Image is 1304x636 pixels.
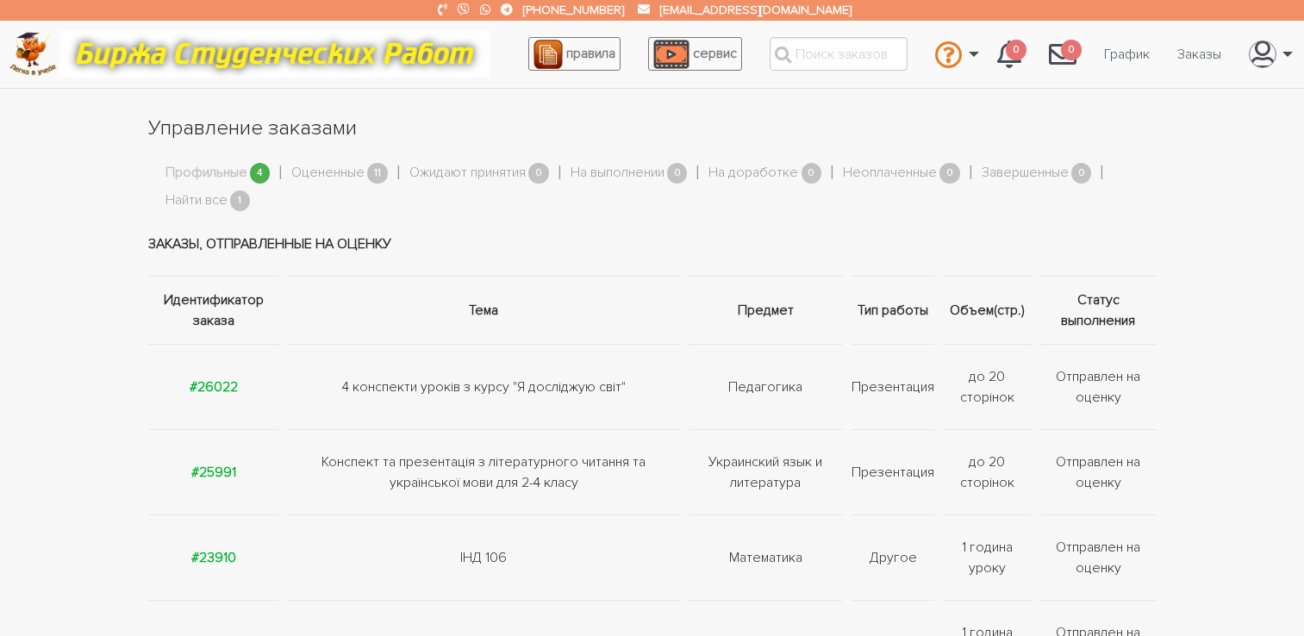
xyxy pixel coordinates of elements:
[1090,38,1164,71] a: График
[843,162,937,184] a: Неоплаченные
[571,162,664,184] a: На выполнении
[939,429,1036,514] td: до 20 сторінок
[148,114,1157,143] h1: Управление заказами
[1006,40,1026,61] span: 0
[9,32,57,76] img: logo-c4363faeb99b52c628a42810ed6dfb4293a56d4e4775eb116515dfe7f33672af.png
[1035,31,1090,78] a: 0
[148,212,1157,277] td: Заказы, отправленные на оценку
[1071,163,1092,184] span: 0
[566,45,615,62] span: правила
[708,162,798,184] a: На доработке
[648,37,742,71] a: сервис
[1061,40,1082,61] span: 0
[528,37,621,71] a: правила
[667,163,688,184] span: 0
[939,276,1036,344] th: Объем(стр.)
[693,45,737,62] span: сервис
[250,163,271,184] span: 4
[165,162,247,184] a: Профильные
[191,549,236,566] a: #23910
[291,162,365,184] a: Оцененные
[847,429,939,514] td: Презентация
[939,344,1036,429] td: до 20 сторінок
[284,276,683,344] th: Тема
[939,163,960,184] span: 0
[533,40,563,69] img: agreement_icon-feca34a61ba7f3d1581b08bc946b2ec1ccb426f67415f344566775c155b7f62c.png
[660,3,852,17] a: [EMAIL_ADDRESS][DOMAIN_NAME]
[284,514,683,600] td: ІНД 106
[1036,344,1157,429] td: Отправлен на оценку
[230,190,251,212] span: 1
[684,514,847,600] td: Математика
[847,344,939,429] td: Презентация
[59,30,490,78] img: motto-12e01f5a76059d5f6a28199ef077b1f78e012cfde436ab5cf1d4517935686d32.gif
[847,514,939,600] td: Другое
[802,163,822,184] span: 0
[653,40,689,69] img: play_icon-49f7f135c9dc9a03216cfdbccbe1e3994649169d890fb554cedf0eac35a01ba8.png
[1036,514,1157,600] td: Отправлен на оценку
[684,429,847,514] td: Украинский язык и литература
[367,163,388,184] span: 11
[528,163,549,184] span: 0
[284,344,683,429] td: 4 конспекти уроків з курсу "Я досліджую світ"
[1036,276,1157,344] th: Статус выполнения
[770,37,908,71] input: Поиск заказов
[190,378,238,396] a: #26022
[847,276,939,344] th: Тип работы
[983,31,1035,78] a: 0
[165,190,228,212] a: Найти все
[1036,429,1157,514] td: Отправлен на оценку
[523,3,624,17] a: [PHONE_NUMBER]
[409,162,526,184] a: Ожидают принятия
[982,162,1069,184] a: Завершенные
[939,514,1036,600] td: 1 година уроку
[1164,38,1235,71] a: Заказы
[148,276,284,344] th: Идентификатор заказа
[191,464,236,481] a: #25991
[284,429,683,514] td: Конспект та презентація з літературного читання та української мови для 2-4 класу
[684,344,847,429] td: Педагогика
[684,276,847,344] th: Предмет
